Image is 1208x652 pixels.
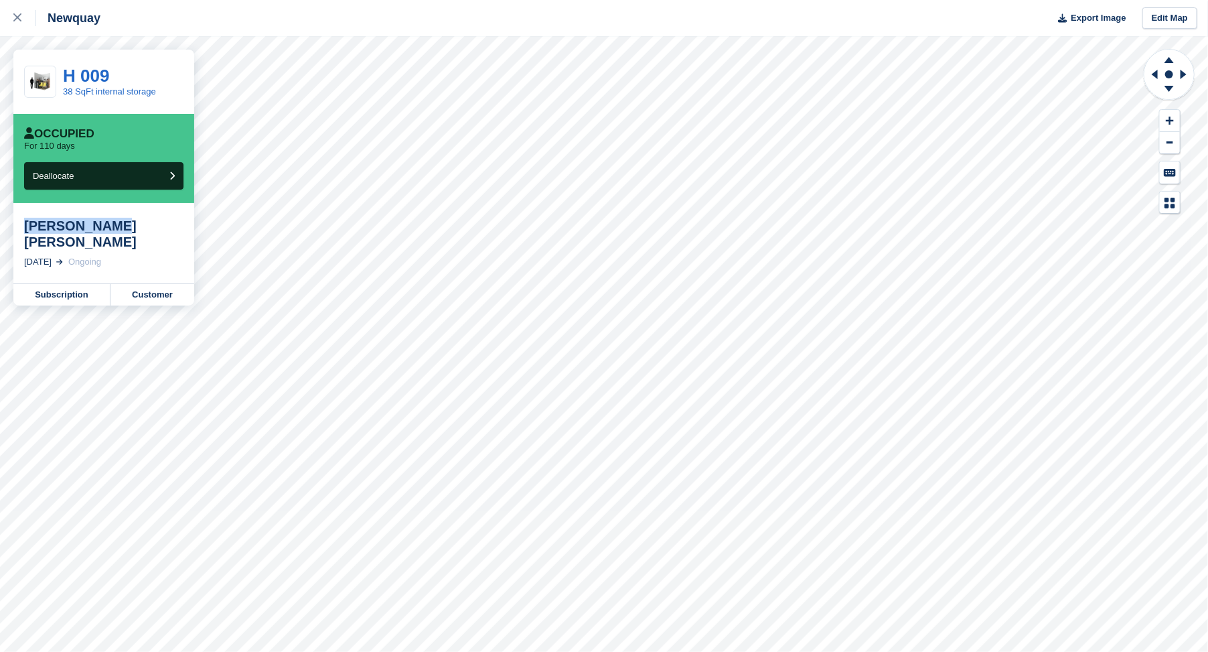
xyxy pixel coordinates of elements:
button: Export Image [1050,7,1126,29]
a: Subscription [13,284,110,306]
div: [DATE] [24,255,52,269]
p: For 110 days [24,141,75,151]
span: Export Image [1071,11,1126,25]
button: Zoom In [1160,110,1180,132]
div: Occupied [24,127,94,141]
a: 38 SqFt internal storage [63,86,156,96]
a: H 009 [63,66,109,86]
div: Newquay [35,10,100,26]
span: Deallocate [33,171,74,181]
div: [PERSON_NAME] [PERSON_NAME] [24,218,183,250]
button: Zoom Out [1160,132,1180,154]
button: Keyboard Shortcuts [1160,161,1180,184]
button: Map Legend [1160,192,1180,214]
button: Deallocate [24,162,183,190]
img: arrow-right-light-icn-cde0832a797a2874e46488d9cf13f60e5c3a73dbe684e267c42b8395dfbc2abf.svg [56,259,63,265]
a: Edit Map [1142,7,1197,29]
div: Ongoing [68,255,101,269]
a: Customer [110,284,194,306]
img: 35-sqft-unit%20(1).jpg [25,70,56,94]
